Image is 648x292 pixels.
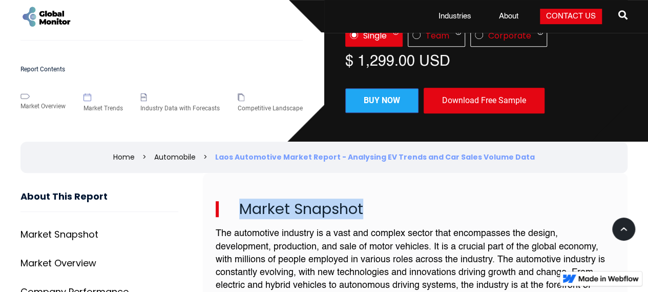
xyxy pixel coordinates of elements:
[432,11,477,22] a: Industries
[578,276,639,282] img: Made in Webflow
[426,31,449,41] div: Team
[216,201,615,218] h2: Market Snapshot
[203,152,207,162] div: >
[618,8,628,22] span: 
[493,11,525,22] a: About
[140,103,220,113] div: Industry Data with Forecasts
[20,229,98,240] div: Market Snapshot
[345,25,628,47] div: License
[540,9,602,24] a: Contact Us
[363,31,387,41] div: Single
[20,101,66,111] div: Market Overview
[20,191,178,212] h3: About This Report
[20,5,72,28] a: home
[424,88,545,113] div: Download Free Sample
[113,152,135,162] a: Home
[142,152,147,162] div: >
[83,103,123,113] div: Market Trends
[20,66,303,73] h5: Report Contents
[215,152,535,162] div: Laos Automotive Market Report - Analysing EV Trends and Car Sales Volume Data
[20,224,178,245] a: Market Snapshot
[488,31,531,41] div: Corporate
[618,6,628,27] a: 
[154,152,196,162] a: Automobile
[20,253,178,274] a: Market Overview
[345,88,419,113] a: Buy now
[238,103,303,113] div: Competitive Landscape
[345,52,628,67] div: $ 1,299.00 USD
[20,258,96,268] div: Market Overview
